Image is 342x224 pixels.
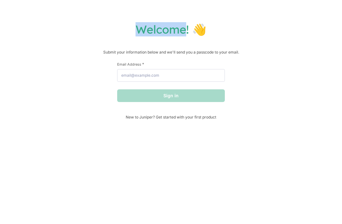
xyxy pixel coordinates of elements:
input: email@example.com [117,69,225,82]
p: Submit your information below and we'll send you a passcode to your email. [6,49,336,55]
label: Email Address [117,62,225,67]
span: This field is required. [142,62,144,67]
span: New to Juniper? Get started with your first product [117,115,225,119]
h1: Welcome! 👋 [6,22,336,36]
